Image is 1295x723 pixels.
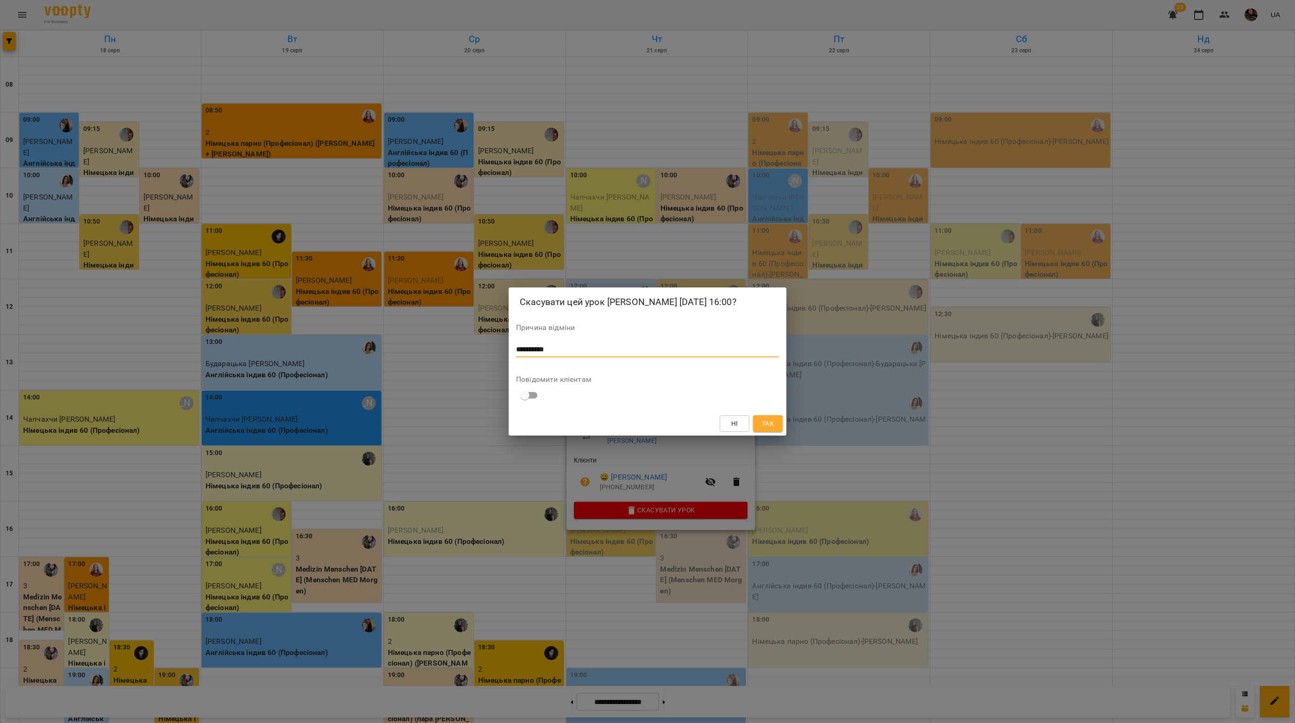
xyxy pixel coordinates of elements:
span: Ні [731,418,738,429]
span: Так [762,418,774,429]
h2: Скасувати цей урок [PERSON_NAME] [DATE] 16:00? [520,295,775,309]
button: Ні [720,415,749,432]
label: Причина відміни [516,324,779,331]
button: Так [753,415,783,432]
label: Повідомити клієнтам [516,376,779,383]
